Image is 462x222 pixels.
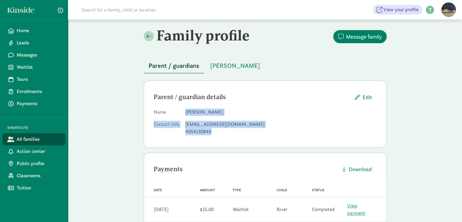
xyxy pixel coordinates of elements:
[154,109,180,118] dt: Name
[17,160,61,167] span: Public profile
[2,85,66,98] a: Enrollments
[2,25,66,37] a: Home
[2,73,66,85] a: Tours
[346,33,382,41] span: Message family
[154,206,169,213] div: [DATE]
[363,93,372,101] span: Edit
[17,148,61,155] span: Action center
[149,61,199,71] span: Parent / guardians
[233,206,249,213] div: Waitlist
[154,92,350,102] div: Parent / guardian details
[205,58,265,73] button: [PERSON_NAME]
[17,51,61,59] span: Messages
[350,91,377,104] button: Edit
[432,193,462,222] iframe: Chat Widget
[17,39,61,47] span: Leads
[185,121,377,128] div: [EMAIL_ADDRESS][DOMAIN_NAME]
[373,5,422,15] a: View your profile
[2,182,66,194] a: Tuition
[2,61,66,73] a: Waitlist
[277,188,287,192] span: Child
[17,88,61,95] span: Enrollments
[312,188,324,192] span: Status
[144,62,204,69] a: Parent / guardians
[185,128,377,135] div: 4054130849
[17,136,61,143] span: All families
[337,163,377,176] button: Download
[200,206,214,213] div: $15.00
[347,203,365,216] a: View payment
[233,188,241,192] span: Type
[333,30,387,43] button: Message family
[154,121,180,138] dt: Contact Info
[78,4,248,16] input: Search for a family, child or location
[154,188,162,192] span: Date
[210,61,260,71] span: [PERSON_NAME]
[17,64,61,71] span: Waitlist
[2,145,66,158] a: Action center
[17,76,61,83] span: Tours
[2,49,66,61] a: Messages
[2,158,66,170] a: Public profile
[17,184,61,192] span: Tuition
[17,172,61,179] span: Classrooms
[205,62,265,69] a: [PERSON_NAME]
[154,164,337,174] div: Payments
[2,98,66,110] a: Payments
[144,27,264,44] h2: Family profile
[185,109,377,116] dd: [PERSON_NAME]
[277,206,288,213] div: River
[312,206,335,213] div: Completed
[349,165,372,173] span: Download
[144,58,204,73] button: Parent / guardians
[17,100,61,107] span: Payments
[17,27,61,34] span: Home
[383,6,419,13] span: View your profile
[200,188,215,192] span: Amount
[2,133,66,145] a: All families
[2,170,66,182] a: Classrooms
[2,37,66,49] a: Leads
